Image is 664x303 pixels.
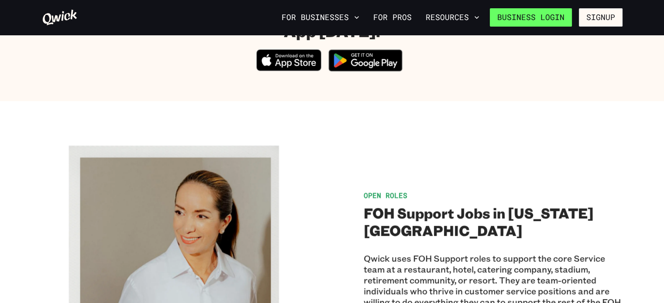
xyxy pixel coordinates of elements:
[370,10,415,25] a: For Pros
[364,204,623,239] h2: FOH Support Jobs in [US_STATE][GEOGRAPHIC_DATA]
[42,1,623,41] h1: To access all the Gigs in [US_STATE][GEOGRAPHIC_DATA], Download the App [DATE]!
[256,64,322,73] a: Download on the App Store
[579,8,623,27] button: Signup
[364,191,407,200] span: Open Roles
[278,10,363,25] button: For Businesses
[323,44,408,77] img: Get it on Google Play
[490,8,572,27] a: Business Login
[422,10,483,25] button: Resources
